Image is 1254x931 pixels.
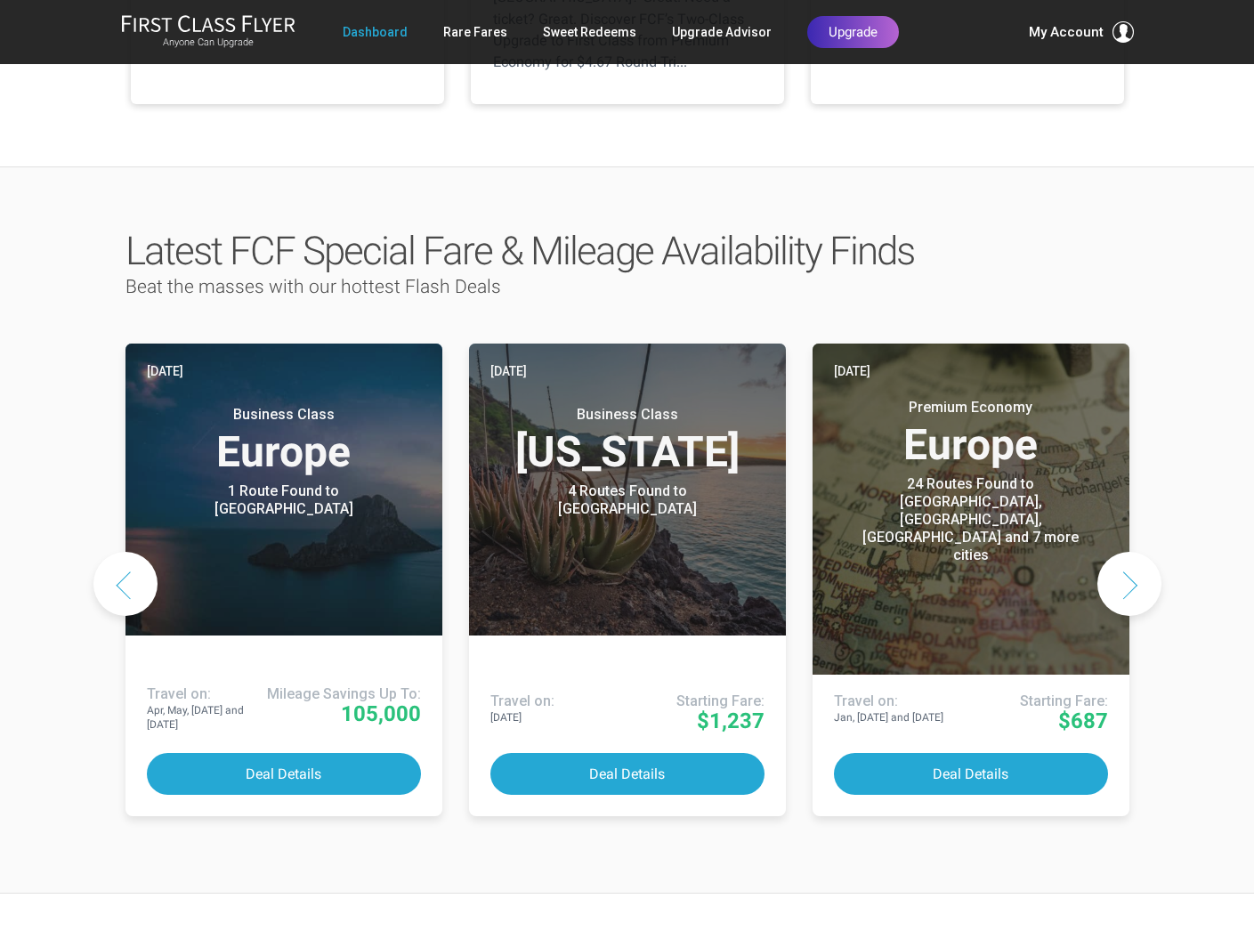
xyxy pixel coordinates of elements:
small: Anyone Can Upgrade [121,36,295,49]
time: [DATE] [490,361,527,381]
a: [DATE] Premium EconomyEurope 24 Routes Found to [GEOGRAPHIC_DATA], [GEOGRAPHIC_DATA], [GEOGRAPHIC... [813,344,1129,816]
a: Sweet Redeems [543,16,636,48]
a: First Class FlyerAnyone Can Upgrade [121,14,295,50]
time: [DATE] [147,361,183,381]
h3: [US_STATE] [490,406,765,474]
img: First Class Flyer [121,14,295,33]
button: Next slide [1097,552,1161,616]
div: 4 Routes Found to [GEOGRAPHIC_DATA] [516,482,739,518]
button: Deal Details [147,753,421,795]
button: Previous slide [93,552,158,616]
span: Latest FCF Special Fare & Mileage Availability Finds [125,228,914,274]
div: 24 Routes Found to [GEOGRAPHIC_DATA], [GEOGRAPHIC_DATA], [GEOGRAPHIC_DATA] and 7 more cities [860,475,1082,564]
a: Upgrade [807,16,899,48]
time: [DATE] [834,361,870,381]
small: Business Class [173,406,395,424]
small: Business Class [516,406,739,424]
a: Dashboard [343,16,408,48]
span: Beat the masses with our hottest Flash Deals [125,276,501,297]
a: [DATE] Business Class[US_STATE] 4 Routes Found to [GEOGRAPHIC_DATA] Airlines offering special far... [469,344,786,816]
button: Deal Details [490,753,765,795]
a: Upgrade Advisor [672,16,772,48]
a: Rare Fares [443,16,507,48]
small: Premium Economy [860,399,1082,417]
div: 1 Route Found to [GEOGRAPHIC_DATA] [173,482,395,518]
button: My Account [1029,21,1134,43]
h3: Europe [147,406,421,474]
a: [DATE] Business ClassEurope 1 Route Found to [GEOGRAPHIC_DATA] Use These Miles / Points: Travel o... [125,344,442,816]
span: My Account [1029,21,1104,43]
h3: Europe [834,399,1108,466]
button: Deal Details [834,753,1108,795]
